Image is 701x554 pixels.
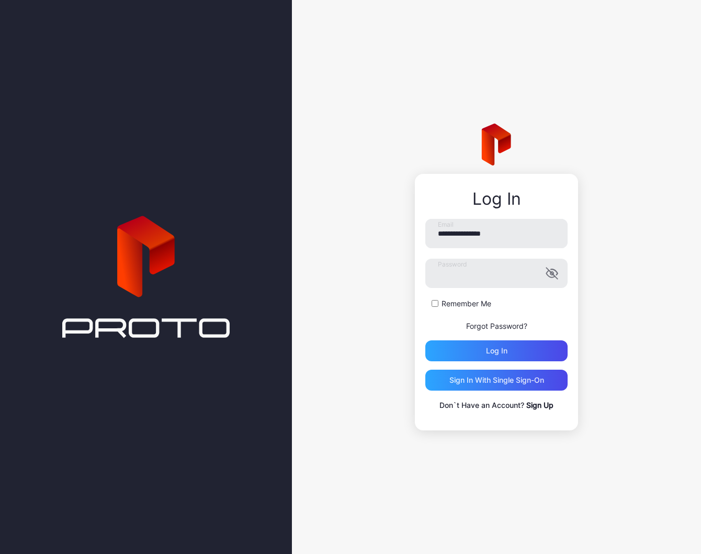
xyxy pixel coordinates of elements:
[425,370,568,391] button: Sign in With Single Sign-On
[425,219,568,248] input: Email
[449,376,544,384] div: Sign in With Single Sign-On
[526,401,553,409] a: Sign Up
[425,259,568,288] input: Password
[546,267,558,280] button: Password
[425,340,568,361] button: Log in
[425,190,568,208] div: Log In
[442,298,491,309] label: Remember Me
[425,399,568,412] p: Don`t Have an Account?
[486,347,507,355] div: Log in
[466,322,527,330] a: Forgot Password?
